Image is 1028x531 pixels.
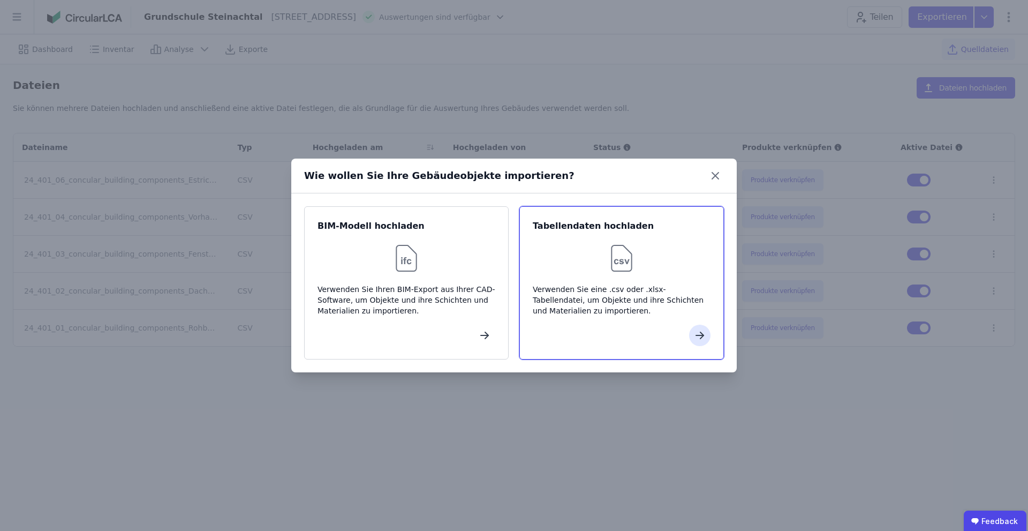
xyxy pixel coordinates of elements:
[533,220,710,233] div: Tabellendaten hochladen
[318,284,495,316] div: Verwenden Sie Ihren BIM-Export aus Ihrer CAD-Software, um Objekte und ihre Schichten und Material...
[533,284,710,316] div: Verwenden Sie eine .csv oder .xlsx-Tabellendatei, um Objekte und ihre Schichten und Materialien z...
[389,241,424,275] img: svg%3e
[318,220,495,233] div: BIM-Modell hochladen
[304,168,575,183] div: Wie wollen Sie Ihre Gebäudeobjekte importieren?
[604,241,639,275] img: svg%3e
